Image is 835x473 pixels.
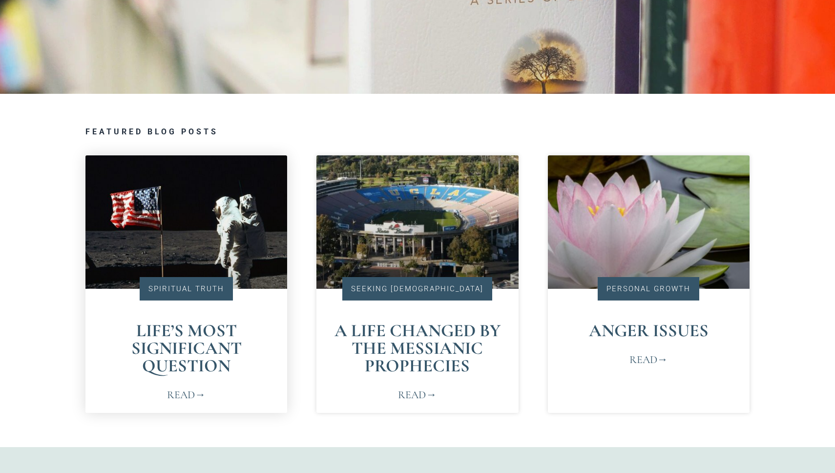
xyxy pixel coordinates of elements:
a: Read more about A Life Changed by the Messianic Prophecies [398,387,437,403]
a: Anger Issues [589,320,709,341]
a: A Life Changed by the Messianic Prophecies [334,320,501,376]
a: Life’s Most Significant Question [131,320,242,376]
div: Spiritual Truth [140,277,233,301]
a: Read more about Anger Issues [629,352,668,368]
h3: Featured Blog Posts [85,128,750,136]
div: Seeking [DEMOGRAPHIC_DATA] [342,277,492,301]
div: Personal Growth [598,277,699,301]
a: Read more about Life’s Most Significant Question [167,387,206,403]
